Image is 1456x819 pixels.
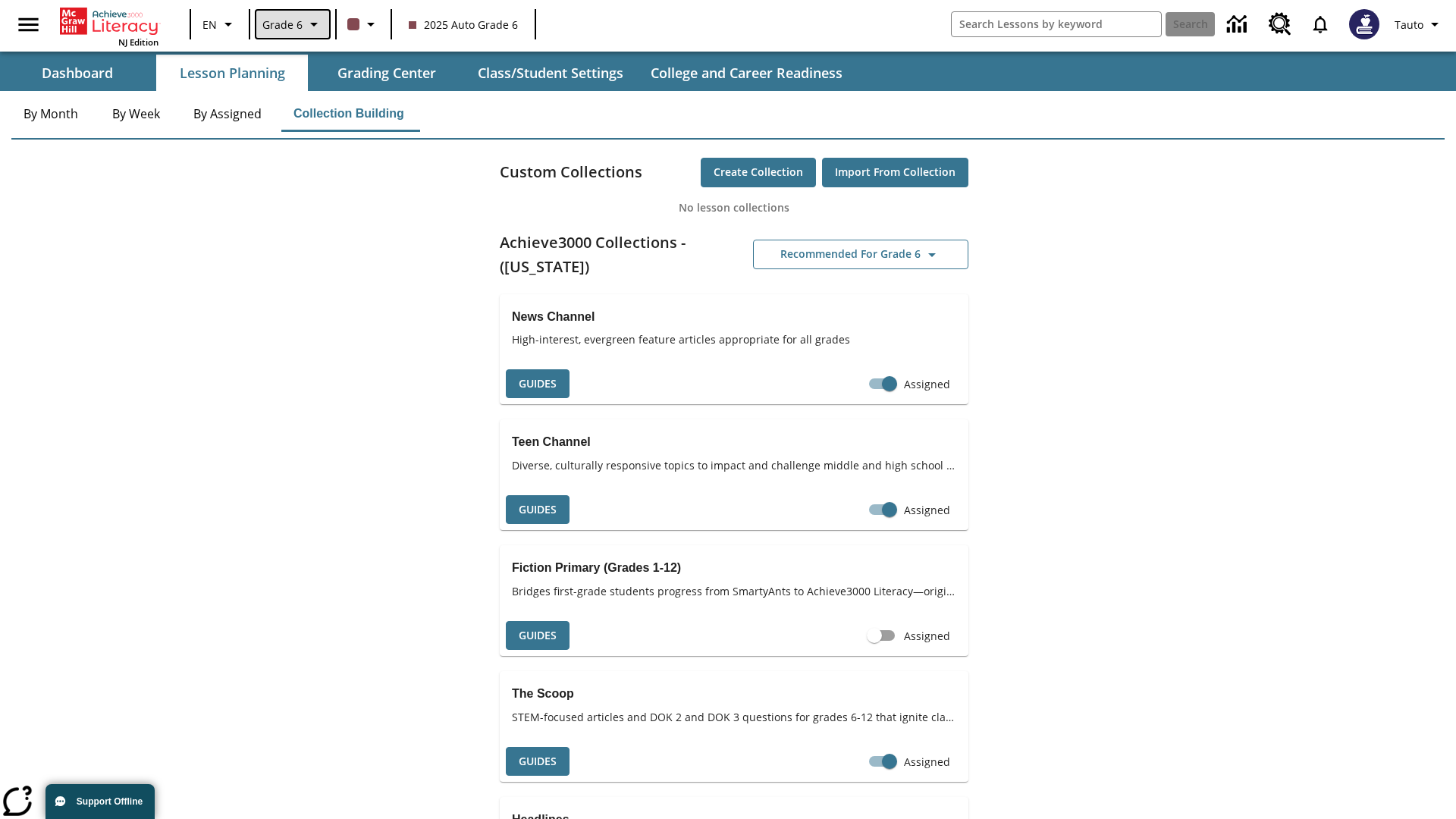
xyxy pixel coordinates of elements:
[45,784,155,819] button: Support Offline
[341,11,386,38] button: Class color is dark brown. Change class color
[904,628,950,644] span: Assigned
[506,621,570,651] button: Guides
[512,557,956,579] h3: Fiction Primary (Grades 1-12)
[1260,4,1301,45] a: Resource Center, Will open in new tab
[506,747,570,777] button: Guides
[639,55,855,91] button: College and Career Readiness
[156,55,308,91] button: Lesson Planning
[512,306,956,328] h3: News Channel
[181,96,274,132] button: By Assigned
[118,36,158,48] span: NJ Edition
[409,17,518,33] span: 2025 Auto Grade 6
[262,17,303,33] span: Grade 6
[512,583,956,599] span: Bridges first-grade students progress from SmartyAnts to Achieve3000 Literacy—original, episodic ...
[1218,4,1260,45] a: Data Center
[2,55,153,91] button: Dashboard
[1395,17,1423,33] span: Tauto
[98,96,174,132] button: By Week
[904,502,950,518] span: Assigned
[952,12,1161,36] input: search field
[6,2,51,47] button: Open side menu
[77,796,143,807] span: Support Offline
[512,683,956,704] h3: The Scoop
[255,9,331,39] button: Grade: Grade 6, Select a grade
[512,709,956,725] span: STEM-focused articles and DOK 2 and DOK 3 questions for grades 6-12 that ignite class discussions...
[904,754,950,770] span: Assigned
[1389,11,1450,38] button: Profile/Settings
[466,55,635,91] button: Class/Student Settings
[512,331,956,347] span: High-interest, evergreen feature articles appropriate for all grades
[753,240,968,269] button: Recommended for Grade 6
[202,17,217,33] span: EN
[11,96,90,132] button: By Month
[512,431,956,453] h3: Teen Channel
[1340,5,1389,44] button: Select a new avatar
[500,199,968,215] p: No lesson collections
[311,55,463,91] button: Grading Center
[500,231,734,279] h2: Achieve3000 Collections - ([US_STATE])
[822,158,968,187] button: Import from Collection
[281,96,416,132] button: Collection Building
[904,376,950,392] span: Assigned
[512,457,956,473] span: Diverse, culturally responsive topics to impact and challenge middle and high school students
[1301,5,1340,44] a: Notifications
[60,5,158,48] div: Home
[60,6,158,36] a: Home
[196,11,244,38] button: Language: EN, Select a language
[500,160,642,184] h2: Custom Collections
[506,495,570,525] button: Guides
[701,158,816,187] button: Create Collection
[1349,9,1379,39] img: Avatar
[506,369,570,399] button: Guides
